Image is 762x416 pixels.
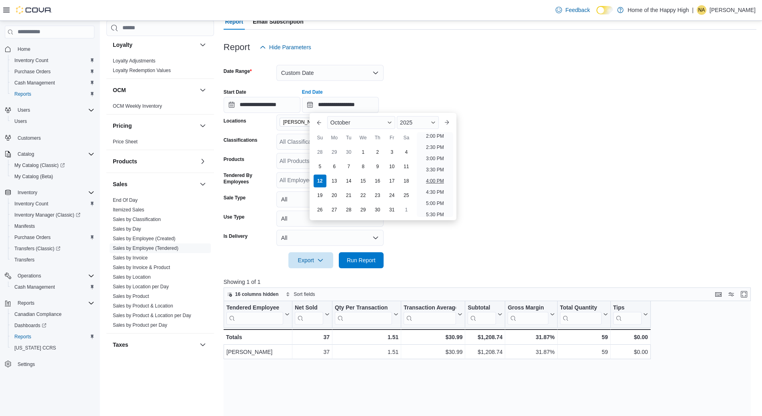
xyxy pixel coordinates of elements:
[8,77,98,88] button: Cash Management
[400,175,413,187] div: day-18
[113,284,169,289] a: Sales by Location per Day
[357,189,370,202] div: day-22
[508,304,554,325] button: Gross Margin
[14,322,46,329] span: Dashboards
[276,191,384,207] button: All
[11,67,94,76] span: Purchase Orders
[11,332,94,342] span: Reports
[14,188,40,197] button: Inventory
[113,226,141,232] span: Sales by Day
[14,162,65,169] span: My Catalog (Classic)
[14,223,35,229] span: Manifests
[5,40,94,391] nav: Complex example
[8,209,98,221] a: Inventory Manager (Classic)
[302,89,323,95] label: End Date
[113,303,173,309] a: Sales by Product & Location
[280,118,356,127] span: Dundas - Osler Drive - Friendly Stranger
[423,210,447,219] li: 5:30 PM
[302,97,379,113] input: Press the down key to enter a popover containing a calendar. Press the escape key to close the po...
[347,256,376,264] span: Run Report
[113,180,128,188] h3: Sales
[314,160,326,173] div: day-5
[404,304,456,325] div: Transaction Average
[113,197,138,203] a: End Of Day
[11,332,34,342] a: Reports
[295,304,323,325] div: Net Sold
[386,160,398,173] div: day-10
[295,304,323,312] div: Net Sold
[224,233,248,239] label: Is Delivery
[314,189,326,202] div: day-19
[113,274,151,280] span: Sales by Location
[613,304,642,312] div: Tips
[613,304,648,325] button: Tips
[224,118,246,124] label: Locations
[113,41,196,49] button: Loyalty
[11,210,94,220] span: Inventory Manager (Classic)
[342,175,355,187] div: day-14
[357,203,370,216] div: day-29
[328,175,341,187] div: day-13
[596,6,613,14] input: Dark Mode
[386,131,398,144] div: Fr
[400,131,413,144] div: Sa
[11,199,52,209] a: Inventory Count
[14,234,51,241] span: Purchase Orders
[342,160,355,173] div: day-7
[357,175,370,187] div: day-15
[224,289,282,299] button: 16 columns hidden
[11,210,84,220] a: Inventory Manager (Classic)
[113,122,196,130] button: Pricing
[113,265,170,270] a: Sales by Invoice & Product
[8,331,98,342] button: Reports
[8,221,98,232] button: Manifests
[11,321,94,330] span: Dashboards
[2,105,98,116] button: Users
[11,282,94,292] span: Cash Management
[113,341,128,349] h3: Taxes
[404,304,462,325] button: Transaction Average
[113,157,137,165] h3: Products
[226,304,290,325] button: Tendered Employee
[113,283,169,290] span: Sales by Location per Day
[18,273,41,279] span: Operations
[225,14,243,30] span: Report
[226,332,290,342] div: Totals
[11,343,59,353] a: [US_STATE] CCRS
[698,5,705,15] span: NA
[113,245,178,251] span: Sales by Employee (Tendered)
[11,321,50,330] a: Dashboards
[106,195,214,333] div: Sales
[113,322,167,328] span: Sales by Product per Day
[613,304,642,325] div: Tips
[8,198,98,209] button: Inventory Count
[224,278,756,286] p: Showing 1 of 1
[198,157,208,166] button: Products
[269,43,311,51] span: Hide Parameters
[404,332,462,342] div: $30.99
[113,103,162,109] a: OCM Weekly Inventory
[11,343,94,353] span: Washington CCRS
[14,80,55,86] span: Cash Management
[8,254,98,265] button: Transfers
[295,304,330,325] button: Net Sold
[371,131,384,144] div: Th
[253,14,304,30] span: Email Subscription
[8,232,98,243] button: Purchase Orders
[224,97,300,113] input: Press the down key to open a popover containing a calendar.
[8,66,98,77] button: Purchase Orders
[11,244,64,253] a: Transfers (Classic)
[8,88,98,100] button: Reports
[14,188,94,197] span: Inventory
[14,245,60,252] span: Transfers (Classic)
[342,131,355,144] div: Tu
[113,235,176,242] span: Sales by Employee (Created)
[113,122,132,130] h3: Pricing
[14,201,48,207] span: Inventory Count
[314,146,326,159] div: day-28
[726,289,736,299] button: Display options
[11,199,94,209] span: Inventory Count
[14,149,37,159] button: Catalog
[224,195,246,201] label: Sale Type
